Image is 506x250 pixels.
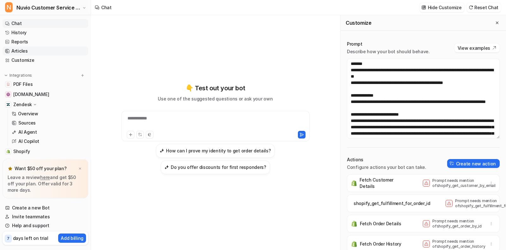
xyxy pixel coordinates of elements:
button: Integrations [3,72,34,79]
a: Articles [3,47,88,55]
p: Fetch Order Details [360,221,401,227]
p: Prompt needs mention of shopify_get_fulfillment_for_order_id [455,198,506,208]
a: Customize [3,56,88,65]
img: explore all integrations [5,158,11,165]
p: Configure actions your bot can take. [347,164,426,170]
a: here [40,175,50,180]
a: Help and support [3,221,88,230]
button: Hide Customize [420,3,464,12]
p: Leave a review and get $50 off your plan. Offer valid for 3 more days. [8,174,83,193]
p: Overview [18,111,38,117]
img: Fetch Order Details icon [351,221,357,227]
img: create-action-icon.svg [450,161,454,166]
a: Reports [3,37,88,46]
a: History [3,28,88,37]
a: AI Copilot [9,137,88,146]
p: shopify_get_fulfillment_for_order_id [354,200,430,207]
button: Add billing [58,234,86,243]
a: nuviorecovery.com[DOMAIN_NAME] [3,90,88,99]
p: 7 [7,236,9,241]
button: Reset Chat [467,3,501,12]
img: x [78,167,82,171]
p: Sources [18,120,36,126]
h2: Customize [346,20,371,26]
img: How can I prove my identity to get order details? [160,148,164,153]
button: Create new action [447,159,500,168]
img: customize [422,5,426,10]
p: 👇 Test out your bot [186,83,245,93]
button: Close flyout [493,19,501,27]
span: PDF Files [13,81,33,87]
h3: How can I prove my identity to get order details? [166,147,271,154]
p: Hide Customize [428,4,462,11]
p: Fetch Order History [360,241,401,247]
div: Chat [101,4,112,11]
img: Do you offer discounts for first responders? [164,165,169,170]
a: Explore all integrations [3,157,88,166]
img: PDF Files [6,82,10,86]
img: Fetch Order History icon [351,241,357,247]
img: expand menu [4,73,8,78]
a: Invite teammates [3,212,88,221]
p: AI Copilot [18,138,39,144]
p: Prompt needs mention of shopify_get_order_history [432,239,483,249]
img: Shopify [6,150,10,153]
img: star [8,166,13,171]
a: PDF FilesPDF Files [3,80,88,89]
p: Fetch Customer Details [360,177,408,189]
a: Chat [3,19,88,28]
p: Integrations [9,73,32,78]
a: Overview [9,109,88,118]
a: AI Agent [9,128,88,137]
p: Prompt needs mention of shopify_get_order_by_id [432,219,483,229]
p: Prompt [347,41,430,47]
a: ShopifyShopify [3,147,88,156]
img: Fetch Customer Details icon [351,180,357,186]
p: Prompt needs mention of shopify_get_customer_by_email [432,178,483,188]
p: Describe how your bot should behave. [347,48,430,55]
p: Actions [347,157,426,163]
img: Zendesk [6,103,10,106]
span: Nuvio Customer Service Expert Bot [16,3,81,12]
span: [DOMAIN_NAME] [13,91,49,98]
p: Zendesk [13,101,32,108]
h3: Do you offer discounts for first responders? [171,164,266,170]
p: Want $50 off your plan? [15,165,67,172]
p: days left on trial [13,235,48,241]
span: Shopify [13,148,30,155]
img: nuviorecovery.com [6,93,10,96]
button: View examples [454,43,500,52]
img: reset [469,5,473,10]
p: AI Agent [18,129,37,135]
span: N [5,2,13,12]
button: Do you offer discounts for first responders?Do you offer discounts for first responders? [161,160,270,174]
img: menu_add.svg [80,73,85,78]
a: Create a new Bot [3,203,88,212]
a: Sources [9,119,88,127]
p: Use one of the suggested questions or ask your own [158,95,273,102]
span: Explore all integrations [13,157,86,167]
p: Add billing [61,235,83,241]
button: How can I prove my identity to get order details?How can I prove my identity to get order details? [156,144,275,158]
